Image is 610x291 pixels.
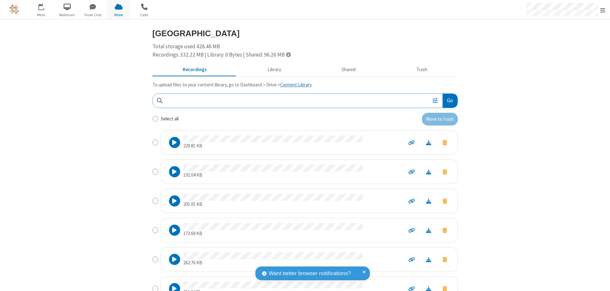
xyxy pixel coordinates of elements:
[420,168,437,175] a: Download file
[161,115,179,123] label: Select all
[420,256,437,263] a: Download file
[269,269,351,278] span: Want better browser notifications?
[420,197,437,205] a: Download file
[132,12,156,18] span: Calls
[437,226,453,234] button: Move to trash
[183,172,363,179] p: 192.04 KB
[30,12,53,18] span: Meet
[152,51,458,59] div: Recordings: 332.22 MB | Library: 0 Bytes | Shared: 96.26 MB
[152,43,458,59] div: Total storage used 428.48 MB
[286,52,291,57] span: Totals displayed include files that have been moved to the trash.
[437,197,453,205] button: Move to trash
[437,167,453,176] button: Move to trash
[183,142,363,150] p: 229.81 KB
[237,64,311,76] button: Content library
[81,12,105,18] span: Team Chat
[311,64,386,76] button: Shared during meetings
[107,12,131,18] span: Drive
[386,64,458,76] button: Trash
[420,139,437,146] a: Download file
[437,138,453,147] button: Move to trash
[443,94,457,108] button: Go
[152,29,458,38] h3: [GEOGRAPHIC_DATA]
[422,113,458,125] button: Move to trash
[10,5,19,14] img: QA Selenium DO NOT DELETE OR CHANGE
[43,3,47,8] div: 1
[183,230,363,237] p: 173.69 KB
[183,259,363,267] p: 262.76 KB
[152,64,237,76] button: Recorded meetings
[420,227,437,234] a: Download file
[152,81,458,89] p: To upload files to your content library, go to Dashboard > Drive > .
[437,255,453,264] button: Move to trash
[280,82,311,88] a: Content Library
[183,201,363,208] p: 205.05 KB
[55,12,79,18] span: Webinars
